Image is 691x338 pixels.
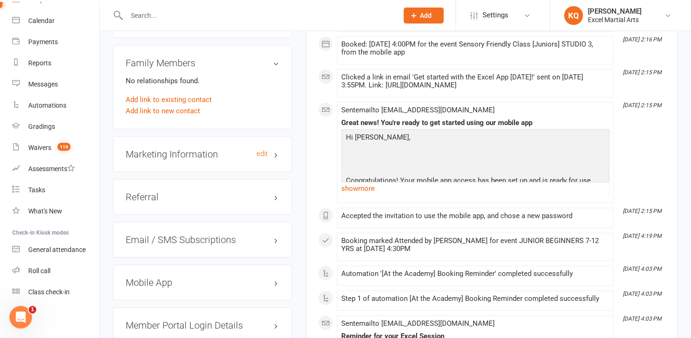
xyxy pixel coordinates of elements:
[28,102,66,109] div: Automations
[126,94,212,105] a: Add link to existing contact
[341,270,610,278] div: Automation '[At the Academy] Booking Reminder' completed successfully
[28,288,70,296] div: Class check-in
[12,74,99,95] a: Messages
[623,102,662,109] i: [DATE] 2:15 PM
[341,73,610,89] div: Clicked a link in email 'Get started with the Excel App [DATE]!' sent on [DATE] 3:55PM. Link: [UR...
[341,295,610,303] div: Step 1 of automation [At the Academy] Booking Reminder completed successfully
[28,267,50,275] div: Roll call
[124,9,392,22] input: Search...
[341,212,610,220] div: Accepted the invitation to use the mobile app, and chose a new password
[126,277,279,288] h3: Mobile App
[623,208,662,214] i: [DATE] 2:15 PM
[12,53,99,74] a: Reports
[623,36,662,43] i: [DATE] 2:16 PM
[28,17,55,24] div: Calendar
[12,137,99,158] a: Waivers 119
[126,320,279,330] h3: Member Portal Login Details
[341,40,610,56] div: Booked: [DATE] 4:00PM for the event Sensory Friendly Class [Juniors] STUDIO 3, from the mobile app
[126,192,279,202] h3: Referral
[12,260,99,282] a: Roll call
[341,237,610,253] div: Booking marked Attended by [PERSON_NAME] for event JUNIOR BEGINNERS 7-12 YRS at [DATE] 4:30PM
[420,12,432,19] span: Add
[57,143,71,151] span: 119
[341,119,610,127] div: Great news! You're ready to get started using our mobile app
[12,95,99,116] a: Automations
[28,165,75,173] div: Assessments
[344,132,607,145] p: Hi [PERSON_NAME],
[12,10,99,31] a: Calendar
[28,207,62,215] div: What's New
[12,239,99,260] a: General attendance kiosk mode
[482,5,508,26] span: Settings
[28,38,58,46] div: Payments
[28,144,51,151] div: Waivers
[341,106,495,114] span: Sent email to [EMAIL_ADDRESS][DOMAIN_NAME]
[623,315,662,322] i: [DATE] 4:03 PM
[564,6,583,25] div: KQ
[623,233,662,239] i: [DATE] 4:19 PM
[28,80,58,88] div: Messages
[28,246,86,253] div: General attendance
[341,319,495,328] span: Sent email to [EMAIL_ADDRESS][DOMAIN_NAME]
[126,149,279,159] h3: Marketing Information
[12,201,99,222] a: What's New
[29,306,36,314] span: 1
[12,31,99,53] a: Payments
[341,182,610,195] a: show more
[126,235,279,245] h3: Email / SMS Subscriptions
[588,16,642,24] div: Excel Martial Arts
[12,116,99,137] a: Gradings
[28,59,51,67] div: Reports
[623,69,662,76] i: [DATE] 2:15 PM
[12,282,99,303] a: Class kiosk mode
[126,75,279,86] p: No relationships found.
[9,306,32,329] iframe: Intercom live chat
[126,105,200,117] a: Add link to new contact
[257,150,268,158] a: edit
[623,291,662,297] i: [DATE] 4:03 PM
[344,175,607,189] p: Congratulations! Your mobile app access has been set up and is ready for use.
[404,8,444,24] button: Add
[12,180,99,201] a: Tasks
[588,7,642,16] div: [PERSON_NAME]
[28,123,55,130] div: Gradings
[126,58,279,68] h3: Family Members
[12,158,99,180] a: Assessments
[28,186,45,194] div: Tasks
[623,266,662,272] i: [DATE] 4:03 PM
